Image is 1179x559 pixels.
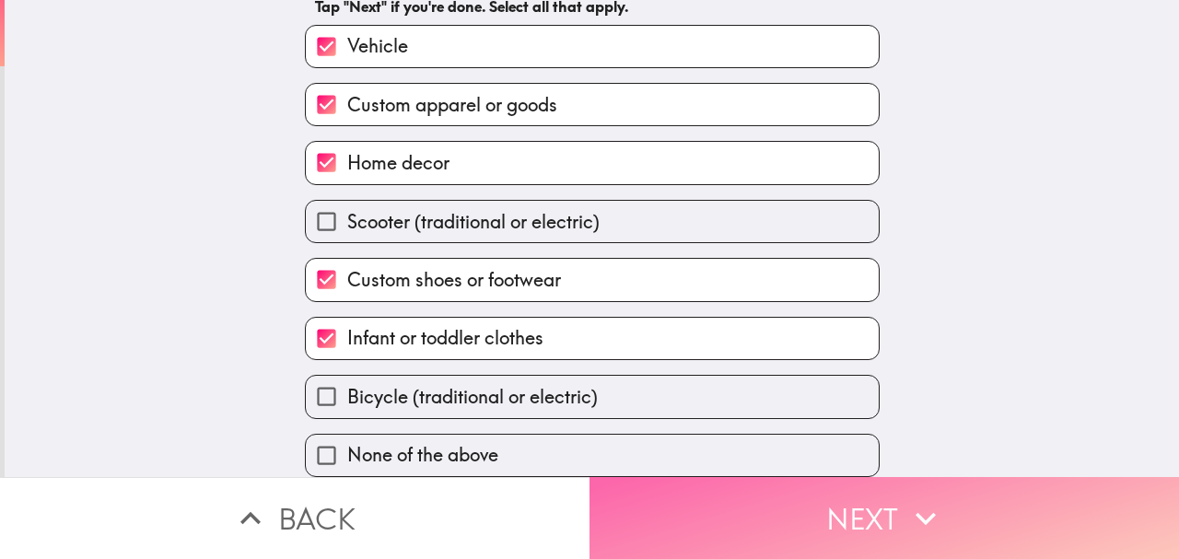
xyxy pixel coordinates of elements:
[306,26,879,67] button: Vehicle
[306,201,879,242] button: Scooter (traditional or electric)
[347,384,598,410] span: Bicycle (traditional or electric)
[347,150,449,176] span: Home decor
[347,33,408,59] span: Vehicle
[306,376,879,417] button: Bicycle (traditional or electric)
[347,209,600,235] span: Scooter (traditional or electric)
[306,142,879,183] button: Home decor
[306,84,879,125] button: Custom apparel or goods
[306,435,879,476] button: None of the above
[347,267,561,293] span: Custom shoes or footwear
[347,442,498,468] span: None of the above
[347,325,543,351] span: Infant or toddler clothes
[306,259,879,300] button: Custom shoes or footwear
[306,318,879,359] button: Infant or toddler clothes
[347,92,557,118] span: Custom apparel or goods
[589,477,1179,559] button: Next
